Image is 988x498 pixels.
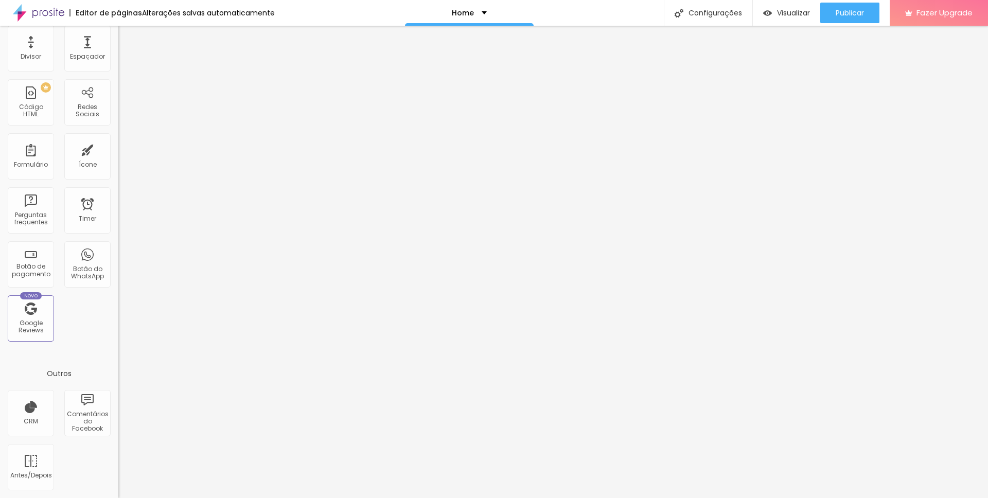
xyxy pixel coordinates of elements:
[10,211,51,226] div: Perguntas frequentes
[118,26,988,498] iframe: Editor
[67,103,108,118] div: Redes Sociais
[916,8,973,17] span: Fazer Upgrade
[10,263,51,278] div: Botão de pagamento
[10,472,51,479] div: Antes/Depois
[452,9,474,16] p: Home
[142,9,275,16] div: Alterações salvas automaticamente
[67,411,108,433] div: Comentários do Facebook
[10,103,51,118] div: Código HTML
[79,215,96,222] div: Timer
[24,418,38,425] div: CRM
[14,161,48,168] div: Formulário
[67,265,108,280] div: Botão do WhatsApp
[79,161,97,168] div: Ícone
[21,53,41,60] div: Divisor
[10,319,51,334] div: Google Reviews
[69,9,142,16] div: Editor de páginas
[777,9,810,17] span: Visualizar
[70,53,105,60] div: Espaçador
[820,3,879,23] button: Publicar
[836,9,864,17] span: Publicar
[675,9,683,17] img: Icone
[763,9,772,17] img: view-1.svg
[20,292,42,299] div: Novo
[753,3,820,23] button: Visualizar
